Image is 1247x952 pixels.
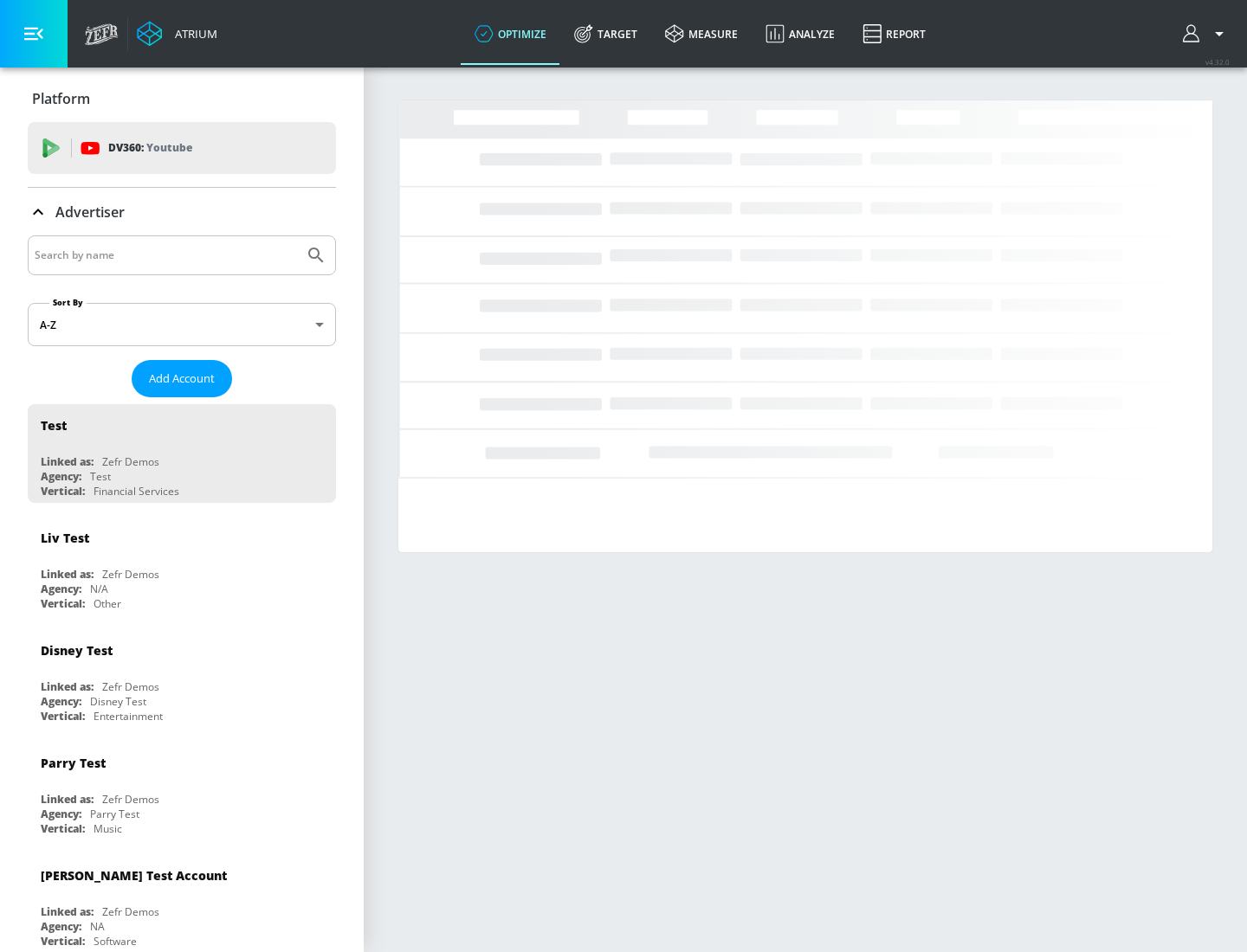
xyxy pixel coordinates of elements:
[149,369,215,389] span: Add Account
[94,484,179,499] div: Financial Services
[102,454,159,469] div: Zefr Demos
[41,454,94,469] div: Linked as:
[90,694,146,709] div: Disney Test
[90,807,139,821] div: Parry Test
[28,742,336,840] div: Parry TestLinked as:Zefr DemosAgency:Parry TestVertical:Music
[651,3,752,65] a: measure
[102,567,159,582] div: Zefr Demos
[94,821,122,836] div: Music
[41,567,94,582] div: Linked as:
[41,694,81,709] div: Agency:
[41,755,106,771] div: Parry Test
[28,517,336,615] div: Liv TestLinked as:Zefr DemosAgency:N/AVertical:Other
[28,404,336,503] div: TestLinked as:Zefr DemosAgency:TestVertical:Financial Services
[41,904,94,919] div: Linked as:
[41,417,67,434] div: Test
[102,679,159,694] div: Zefr Demos
[94,596,121,611] div: Other
[28,303,336,346] div: A-Z
[41,582,81,596] div: Agency:
[90,919,105,934] div: NA
[41,469,81,484] div: Agency:
[102,904,159,919] div: Zefr Demos
[108,138,192,158] p: DV360:
[28,122,336,174] div: DV360: Youtube
[94,934,137,949] div: Software
[94,709,163,724] div: Entertainment
[41,919,81,934] div: Agency:
[32,89,90,108] p: Platform
[90,582,108,596] div: N/A
[28,188,336,236] div: Advertiser
[41,484,85,499] div: Vertical:
[41,530,89,546] div: Liv Test
[849,3,940,65] a: Report
[28,629,336,728] div: Disney TestLinked as:Zefr DemosAgency:Disney TestVertical:Entertainment
[41,821,85,836] div: Vertical:
[102,792,159,807] div: Zefr Demos
[41,679,94,694] div: Linked as:
[146,138,192,157] p: Youtube
[41,642,113,659] div: Disney Test
[41,807,81,821] div: Agency:
[560,3,651,65] a: Target
[132,360,232,397] button: Add Account
[41,934,85,949] div: Vertical:
[41,867,227,884] div: [PERSON_NAME] Test Account
[55,203,125,222] p: Advertiser
[41,596,85,611] div: Vertical:
[28,74,336,123] div: Platform
[41,709,85,724] div: Vertical:
[461,3,560,65] a: optimize
[137,21,217,47] a: Atrium
[1205,57,1230,67] span: v 4.32.0
[35,244,297,267] input: Search by name
[90,469,111,484] div: Test
[41,792,94,807] div: Linked as:
[49,297,87,308] label: Sort By
[752,3,849,65] a: Analyze
[168,26,217,42] div: Atrium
